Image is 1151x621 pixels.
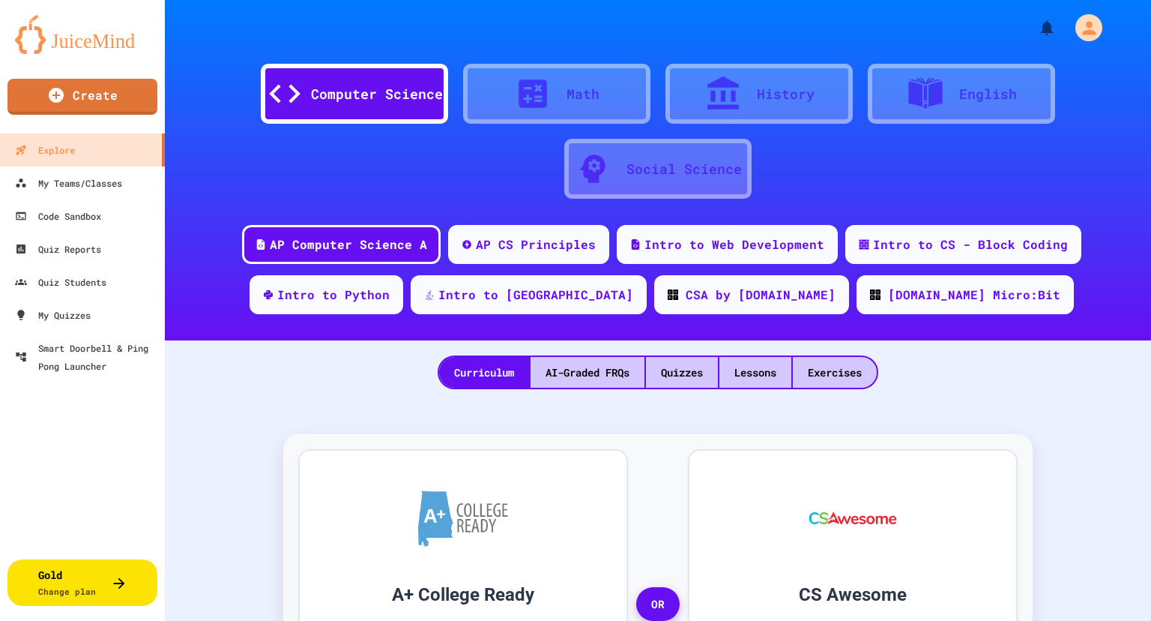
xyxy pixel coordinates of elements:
[793,357,877,388] div: Exercises
[15,174,122,192] div: My Teams/Classes
[626,159,742,179] div: Social Science
[870,289,880,300] img: CODE_logo_RGB.png
[1027,496,1136,559] iframe: chat widget
[439,357,529,388] div: Curriculum
[531,357,644,388] div: AI-Graded FRQs
[311,84,443,104] div: Computer Science
[686,286,836,304] div: CSA by [DOMAIN_NAME]
[438,286,633,304] div: Intro to [GEOGRAPHIC_DATA]
[712,581,994,608] h3: CS Awesome
[270,235,427,253] div: AP Computer Science A
[646,357,718,388] div: Quizzes
[322,581,604,608] h3: A+ College Ready
[1010,15,1060,40] div: My Notifications
[668,289,678,300] img: CODE_logo_RGB.png
[567,84,599,104] div: Math
[418,490,508,547] img: A+ College Ready
[794,473,912,563] img: CS Awesome
[757,84,815,104] div: History
[15,339,159,375] div: Smart Doorbell & Ping Pong Launcher
[38,567,96,598] div: Gold
[959,84,1017,104] div: English
[38,586,96,597] span: Change plan
[15,207,101,225] div: Code Sandbox
[644,235,824,253] div: Intro to Web Development
[15,141,75,159] div: Explore
[476,235,596,253] div: AP CS Principles
[7,79,157,115] a: Create
[15,15,150,54] img: logo-orange.svg
[1060,10,1106,45] div: My Account
[719,357,791,388] div: Lessons
[15,240,101,258] div: Quiz Reports
[873,235,1068,253] div: Intro to CS - Block Coding
[7,559,157,606] button: GoldChange plan
[15,306,91,324] div: My Quizzes
[15,273,106,291] div: Quiz Students
[277,286,390,304] div: Intro to Python
[1088,561,1136,606] iframe: chat widget
[888,286,1060,304] div: [DOMAIN_NAME] Micro:Bit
